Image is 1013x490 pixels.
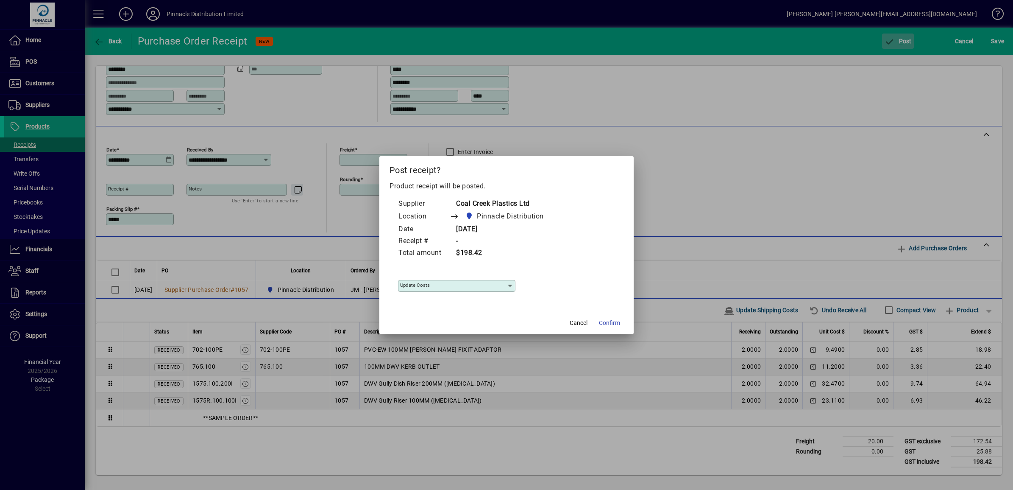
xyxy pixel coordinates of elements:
span: Pinnacle Distribution [477,211,544,221]
h2: Post receipt? [379,156,634,181]
td: Supplier [398,198,450,210]
span: Cancel [570,319,587,328]
p: Product receipt will be posted. [390,181,623,191]
td: - [450,235,560,247]
button: Confirm [596,316,623,331]
td: $198.42 [450,247,560,259]
td: Total amount [398,247,450,259]
td: Coal Creek Plastics Ltd [450,198,560,210]
button: Cancel [565,316,592,331]
td: Receipt # [398,235,450,247]
span: Confirm [599,319,620,328]
span: Pinnacle Distribution [463,210,547,222]
td: Location [398,210,450,224]
td: Date [398,224,450,235]
mat-label: Update costs [400,282,430,288]
td: [DATE] [450,224,560,235]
